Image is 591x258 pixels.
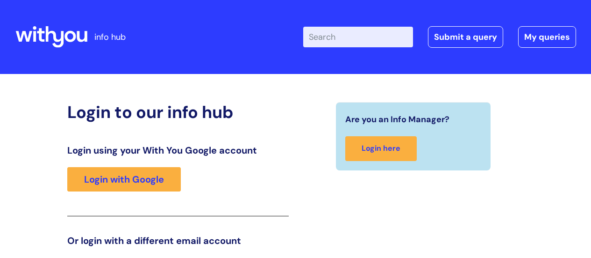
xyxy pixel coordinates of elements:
[67,167,181,192] a: Login with Google
[518,26,576,48] a: My queries
[345,136,417,161] a: Login here
[67,235,289,246] h3: Or login with a different email account
[94,29,126,44] p: info hub
[428,26,503,48] a: Submit a query
[345,112,449,127] span: Are you an Info Manager?
[67,102,289,122] h2: Login to our info hub
[303,27,413,47] input: Search
[67,145,289,156] h3: Login using your With You Google account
